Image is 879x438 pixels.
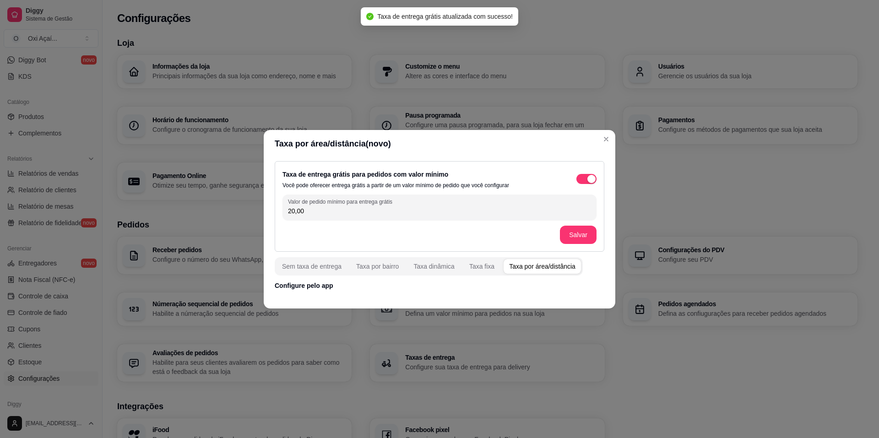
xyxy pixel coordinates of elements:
header: Taxa por área/distância(novo) [264,130,615,157]
span: check-circle [366,13,374,20]
div: Taxa por bairro [356,262,399,271]
label: Valor de pedido mínimo para entrega grátis [288,198,396,205]
p: Configure pelo app [275,281,604,290]
input: Valor de pedido mínimo para entrega grátis [288,206,591,216]
div: Taxa dinâmica [413,262,455,271]
button: Close [599,132,613,146]
button: Salvar [560,226,597,244]
div: Taxa fixa [469,262,494,271]
label: Taxa de entrega grátis para pedidos com valor mínimo [282,171,448,178]
div: Sem taxa de entrega [282,262,342,271]
div: Taxa por área/distância [509,262,575,271]
p: Você pode oferecer entrega grátis a partir de um valor mínimo de pedido que você configurar [282,182,509,189]
span: Taxa de entrega grátis atualizada com sucesso! [377,13,513,20]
